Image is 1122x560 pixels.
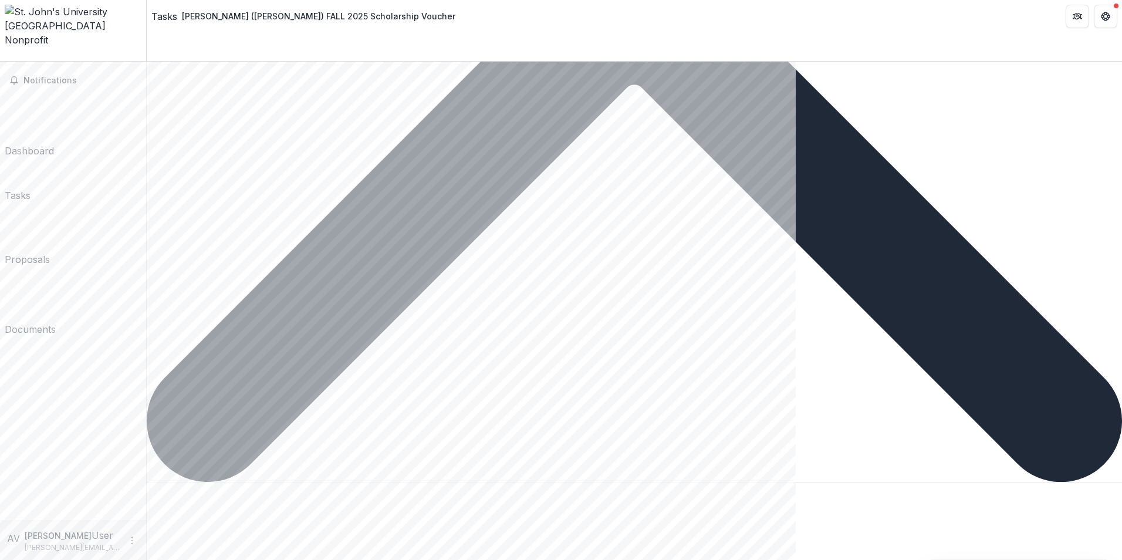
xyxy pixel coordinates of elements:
div: [GEOGRAPHIC_DATA] [5,19,141,33]
nav: breadcrumb [151,8,460,25]
div: Amanda Voskinarian [7,531,20,545]
p: User [92,528,113,542]
a: Documents [5,271,56,336]
a: Proposals [5,207,50,266]
p: [PERSON_NAME] [25,529,92,542]
button: Get Help [1094,5,1117,28]
span: Notifications [23,76,137,86]
div: [PERSON_NAME] ([PERSON_NAME]) FALL 2025 Scholarship Voucher [182,10,455,22]
div: Dashboard [5,144,54,158]
a: Tasks [5,163,31,203]
div: Tasks [5,188,31,203]
button: Partners [1066,5,1089,28]
a: Tasks [151,9,177,23]
button: Notifications [5,71,141,90]
div: Documents [5,322,56,336]
p: [PERSON_NAME][EMAIL_ADDRESS][PERSON_NAME][DOMAIN_NAME] [25,542,120,553]
button: More [125,534,139,548]
span: Nonprofit [5,34,48,46]
a: Dashboard [5,95,54,158]
div: Proposals [5,252,50,266]
img: St. John's University [5,5,141,19]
